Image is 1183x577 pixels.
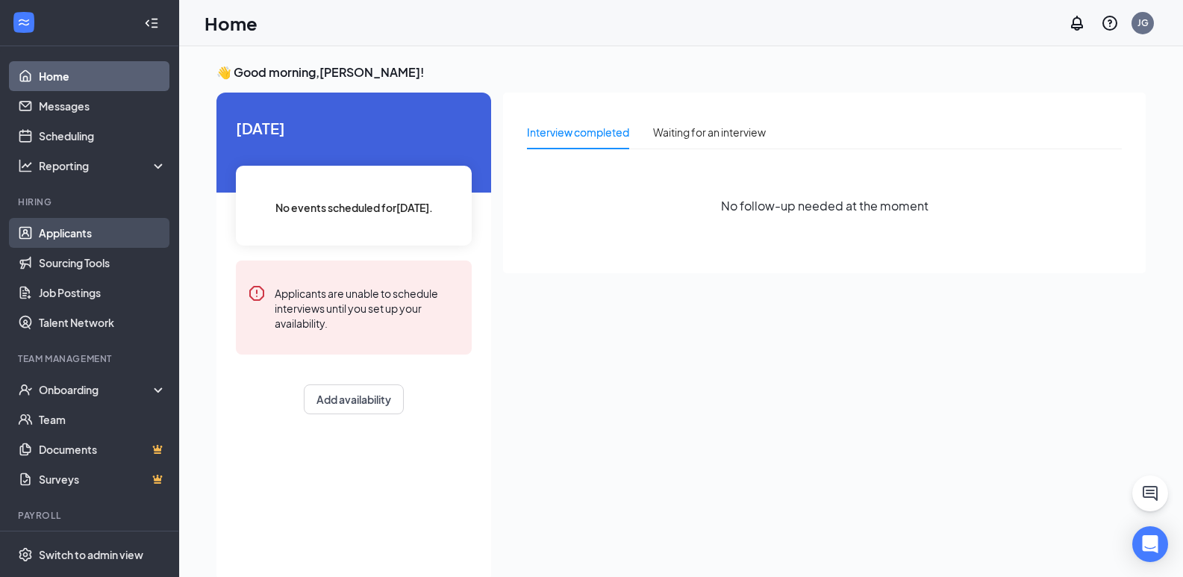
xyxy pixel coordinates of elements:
div: Interview completed [527,124,629,140]
svg: Notifications [1068,14,1086,32]
svg: Collapse [144,16,159,31]
div: Applicants are unable to schedule interviews until you set up your availability. [275,284,460,331]
a: Home [39,61,166,91]
span: [DATE] [236,116,472,140]
a: Sourcing Tools [39,248,166,278]
a: Applicants [39,218,166,248]
button: Add availability [304,384,404,414]
div: Payroll [18,509,163,522]
span: No follow-up needed at the moment [721,196,928,215]
div: Reporting [39,158,167,173]
button: ChatActive [1132,475,1168,511]
div: Onboarding [39,382,154,397]
div: Open Intercom Messenger [1132,526,1168,562]
div: JG [1137,16,1149,29]
div: Switch to admin view [39,547,143,562]
svg: Error [248,284,266,302]
svg: UserCheck [18,382,33,397]
a: DocumentsCrown [39,434,166,464]
svg: ChatActive [1141,484,1159,502]
a: Scheduling [39,121,166,151]
div: Team Management [18,352,163,365]
a: Messages [39,91,166,121]
svg: QuestionInfo [1101,14,1119,32]
span: No events scheduled for [DATE] . [275,199,433,216]
div: Hiring [18,196,163,208]
a: SurveysCrown [39,464,166,494]
h3: 👋 Good morning, [PERSON_NAME] ! [216,64,1146,81]
a: Job Postings [39,278,166,308]
div: Waiting for an interview [653,124,766,140]
a: Team [39,405,166,434]
svg: WorkstreamLogo [16,15,31,30]
h1: Home [205,10,257,36]
a: Talent Network [39,308,166,337]
svg: Analysis [18,158,33,173]
svg: Settings [18,547,33,562]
